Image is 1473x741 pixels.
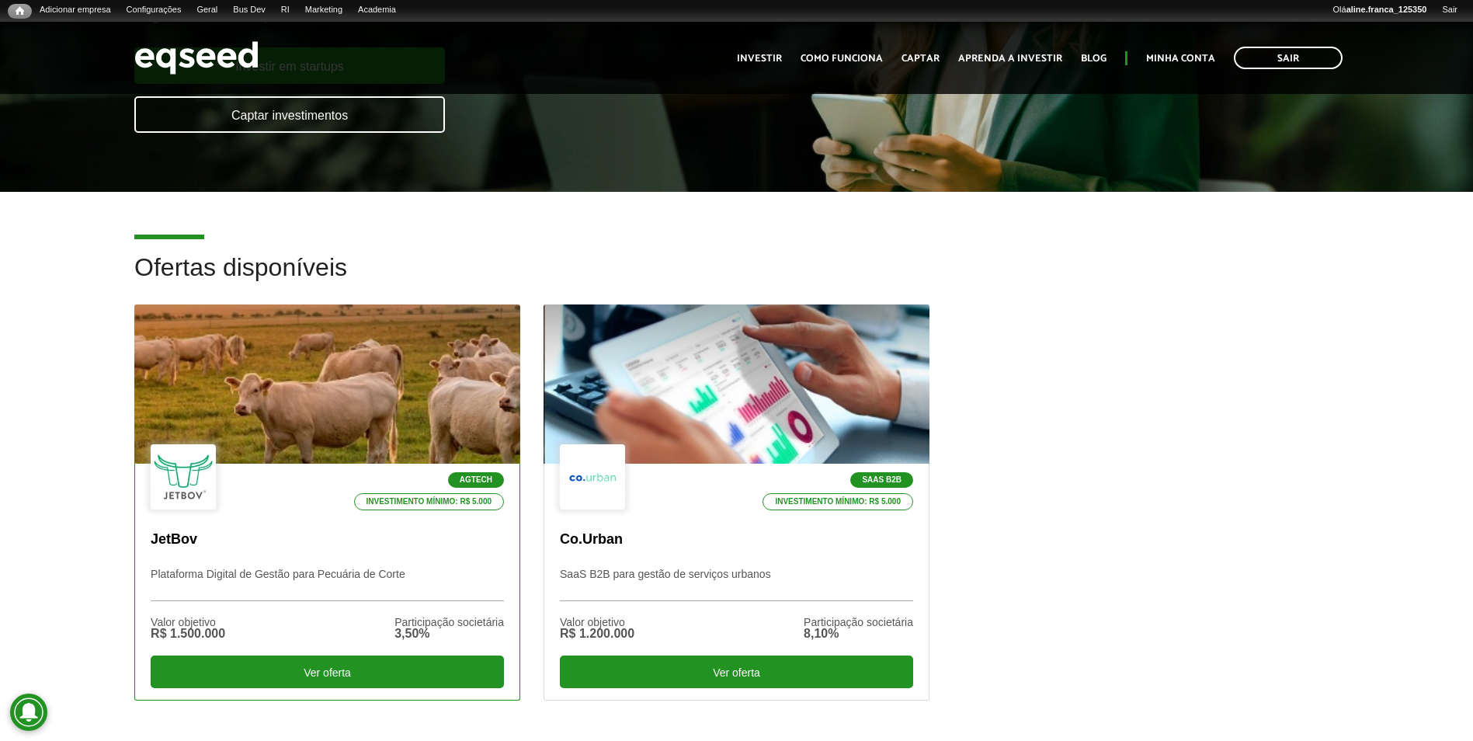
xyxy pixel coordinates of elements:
p: Plataforma Digital de Gestão para Pecuária de Corte [151,568,504,601]
div: R$ 1.500.000 [151,628,225,640]
a: Captar [902,54,940,64]
a: Academia [350,4,404,16]
span: Início [16,5,24,16]
h2: Ofertas disponíveis [134,254,1339,304]
p: Investimento mínimo: R$ 5.000 [763,493,913,510]
a: Início [8,4,32,19]
img: EqSeed [134,37,259,78]
div: Participação societária [804,617,913,628]
p: Co.Urban [560,531,913,548]
a: Aprenda a investir [958,54,1062,64]
p: JetBov [151,531,504,548]
a: SaaS B2B Investimento mínimo: R$ 5.000 Co.Urban SaaS B2B para gestão de serviços urbanos Valor ob... [544,304,929,701]
a: RI [273,4,297,16]
a: Oláaline.franca_125350 [1325,4,1435,16]
p: SaaS B2B para gestão de serviços urbanos [560,568,913,601]
a: Geral [189,4,225,16]
strong: aline.franca_125350 [1346,5,1427,14]
div: Ver oferta [151,656,504,688]
div: Participação societária [394,617,504,628]
a: Marketing [297,4,350,16]
a: Sair [1434,4,1465,16]
a: Como funciona [801,54,883,64]
a: Captar investimentos [134,96,445,133]
a: Adicionar empresa [32,4,119,16]
p: SaaS B2B [850,472,913,488]
div: Valor objetivo [151,617,225,628]
div: R$ 1.200.000 [560,628,634,640]
div: Valor objetivo [560,617,634,628]
div: Ver oferta [560,656,913,688]
a: Sair [1234,47,1343,69]
a: Agtech Investimento mínimo: R$ 5.000 JetBov Plataforma Digital de Gestão para Pecuária de Corte V... [134,304,520,701]
p: Agtech [448,472,504,488]
div: 8,10% [804,628,913,640]
div: 3,50% [394,628,504,640]
a: Bus Dev [225,4,273,16]
a: Minha conta [1146,54,1215,64]
p: Investimento mínimo: R$ 5.000 [354,493,505,510]
a: Investir [737,54,782,64]
a: Blog [1081,54,1106,64]
a: Configurações [119,4,189,16]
